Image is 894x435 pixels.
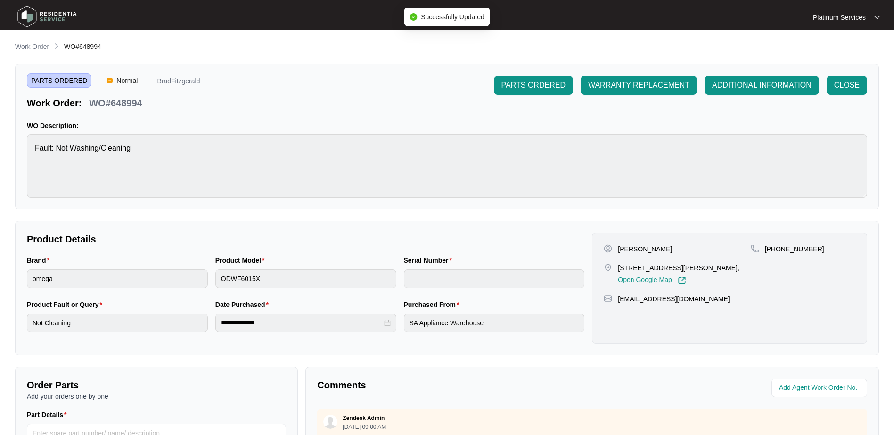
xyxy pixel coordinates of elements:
input: Brand [27,269,208,288]
p: WO#648994 [89,97,142,110]
img: user.svg [323,415,337,429]
p: Comments [317,379,585,392]
span: CLOSE [834,80,860,91]
p: [PHONE_NUMBER] [765,244,824,254]
span: Successfully Updated [421,13,484,21]
img: dropdown arrow [874,15,880,20]
p: Platinum Services [813,13,866,22]
label: Product Model [215,256,269,265]
input: Date Purchased [221,318,382,328]
label: Purchased From [404,300,463,309]
p: [STREET_ADDRESS][PERSON_NAME], [618,263,739,273]
span: WO#648994 [64,43,101,50]
button: ADDITIONAL INFORMATION [705,76,819,95]
a: Work Order [13,42,51,52]
span: check-circle [410,13,417,21]
p: Product Details [27,233,584,246]
img: map-pin [604,294,612,303]
input: Purchased From [404,314,585,332]
img: Vercel Logo [107,78,113,83]
p: [EMAIL_ADDRESS][DOMAIN_NAME] [618,294,730,304]
span: PARTS ORDERED [501,80,566,91]
button: WARRANTY REPLACEMENT [581,76,697,95]
label: Date Purchased [215,300,272,309]
input: Product Model [215,269,396,288]
img: chevron-right [53,42,60,50]
label: Serial Number [404,256,456,265]
label: Brand [27,256,53,265]
p: Work Order: [27,97,82,110]
a: Open Google Map [618,276,686,285]
label: Product Fault or Query [27,300,106,309]
p: Order Parts [27,379,286,392]
p: BradFitzgerald [157,78,200,88]
button: PARTS ORDERED [494,76,573,95]
span: WARRANTY REPLACEMENT [588,80,689,91]
p: [DATE] 09:00 AM [343,424,386,430]
img: map-pin [604,263,612,272]
span: PARTS ORDERED [27,73,91,88]
img: map-pin [751,244,759,253]
button: CLOSE [827,76,867,95]
input: Add Agent Work Order No. [779,382,861,394]
p: Work Order [15,42,49,51]
textarea: Fault: Not Washing/Cleaning [27,134,867,198]
p: [PERSON_NAME] [618,244,672,254]
img: user-pin [604,244,612,253]
img: Link-External [678,276,686,285]
label: Part Details [27,410,71,419]
img: residentia service logo [14,2,80,31]
input: Serial Number [404,269,585,288]
span: ADDITIONAL INFORMATION [712,80,812,91]
span: Normal [113,73,141,88]
p: Zendesk Admin [343,414,385,422]
input: Product Fault or Query [27,314,208,332]
p: Add your orders one by one [27,392,286,401]
p: WO Description: [27,121,867,130]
